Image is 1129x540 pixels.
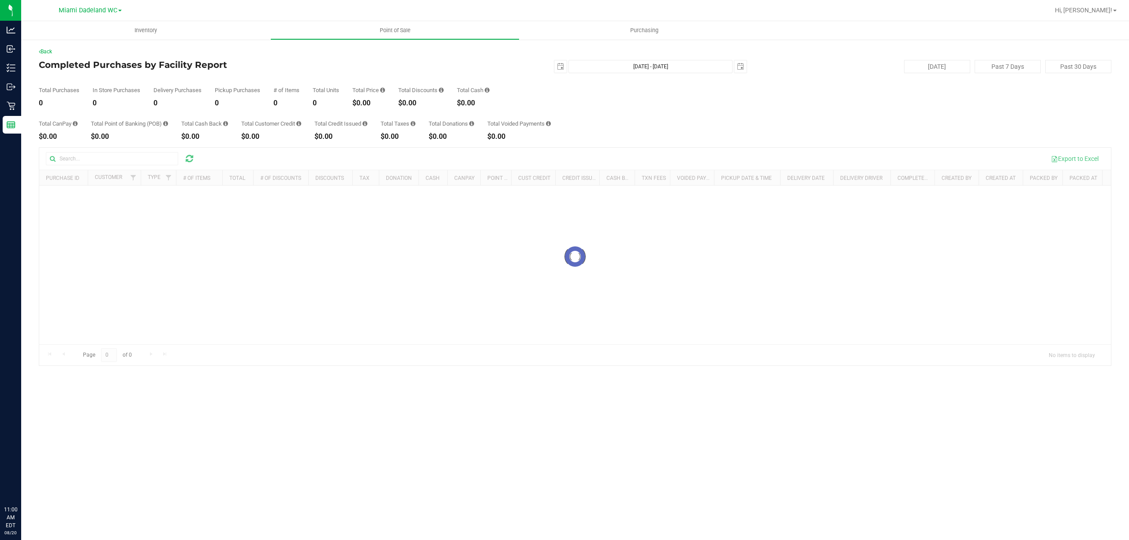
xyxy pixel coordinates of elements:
[4,529,17,536] p: 08/20
[153,100,202,107] div: 0
[7,45,15,53] inline-svg: Inbound
[39,87,79,93] div: Total Purchases
[457,87,490,93] div: Total Cash
[398,100,444,107] div: $0.00
[93,100,140,107] div: 0
[241,121,301,127] div: Total Customer Credit
[429,133,474,140] div: $0.00
[223,121,228,127] i: Sum of the cash-back amounts from rounded-up electronic payments for all purchases in the date ra...
[618,26,670,34] span: Purchasing
[457,100,490,107] div: $0.00
[314,133,367,140] div: $0.00
[411,121,415,127] i: Sum of the total taxes for all purchases in the date range.
[163,121,168,127] i: Sum of the successful, non-voided point-of-banking payment transactions, both via payment termina...
[59,7,117,14] span: Miami Dadeland WC
[273,87,299,93] div: # of Items
[734,60,747,73] span: select
[91,133,168,140] div: $0.00
[21,21,270,40] a: Inventory
[215,87,260,93] div: Pickup Purchases
[181,121,228,127] div: Total Cash Back
[7,101,15,110] inline-svg: Retail
[381,133,415,140] div: $0.00
[241,133,301,140] div: $0.00
[975,60,1041,73] button: Past 7 Days
[313,100,339,107] div: 0
[429,121,474,127] div: Total Donations
[273,100,299,107] div: 0
[469,121,474,127] i: Sum of all round-up-to-next-dollar total price adjustments for all purchases in the date range.
[368,26,422,34] span: Point of Sale
[39,121,78,127] div: Total CanPay
[380,87,385,93] i: Sum of the total prices of all purchases in the date range.
[314,121,367,127] div: Total Credit Issued
[520,21,769,40] a: Purchasing
[352,100,385,107] div: $0.00
[39,100,79,107] div: 0
[93,87,140,93] div: In Store Purchases
[91,121,168,127] div: Total Point of Banking (POB)
[352,87,385,93] div: Total Price
[215,100,260,107] div: 0
[485,87,490,93] i: Sum of the successful, non-voided cash payment transactions for all purchases in the date range. ...
[7,82,15,91] inline-svg: Outbound
[270,21,520,40] a: Point of Sale
[153,87,202,93] div: Delivery Purchases
[39,133,78,140] div: $0.00
[7,63,15,72] inline-svg: Inventory
[554,60,567,73] span: select
[381,121,415,127] div: Total Taxes
[7,26,15,34] inline-svg: Analytics
[313,87,339,93] div: Total Units
[398,87,444,93] div: Total Discounts
[487,133,551,140] div: $0.00
[39,60,396,70] h4: Completed Purchases by Facility Report
[363,121,367,127] i: Sum of all account credit issued for all refunds from returned purchases in the date range.
[487,121,551,127] div: Total Voided Payments
[73,121,78,127] i: Sum of the successful, non-voided CanPay payment transactions for all purchases in the date range.
[7,120,15,129] inline-svg: Reports
[1055,7,1112,14] span: Hi, [PERSON_NAME]!
[439,87,444,93] i: Sum of the discount values applied to the all purchases in the date range.
[1045,60,1111,73] button: Past 30 Days
[296,121,301,127] i: Sum of the successful, non-voided payments using account credit for all purchases in the date range.
[39,48,52,55] a: Back
[123,26,169,34] span: Inventory
[4,506,17,529] p: 11:00 AM EDT
[546,121,551,127] i: Sum of all voided payment transaction amounts, excluding tips and transaction fees, for all purch...
[904,60,970,73] button: [DATE]
[181,133,228,140] div: $0.00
